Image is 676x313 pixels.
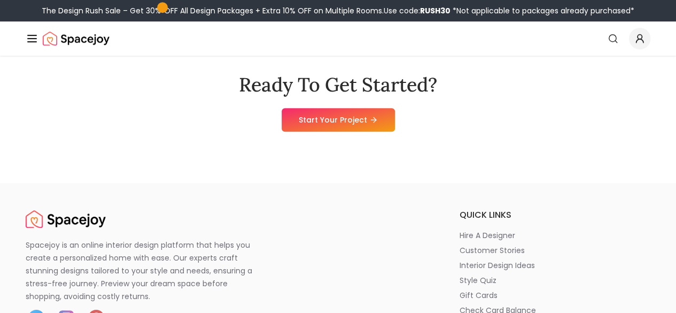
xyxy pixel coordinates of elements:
p: hire a designer [459,230,515,241]
b: RUSH30 [420,5,450,16]
img: Spacejoy Logo [43,28,110,49]
a: hire a designer [459,230,650,241]
nav: Global [26,21,650,56]
span: Use code: [384,5,450,16]
a: Spacejoy [26,209,106,230]
img: Spacejoy Logo [26,209,106,230]
a: style quiz [459,275,650,286]
div: The Design Rush Sale – Get 30% OFF All Design Packages + Extra 10% OFF on Multiple Rooms. [42,5,634,16]
p: customer stories [459,245,524,256]
p: interior design ideas [459,260,534,271]
h2: Ready To Get Started? [239,74,437,95]
p: style quiz [459,275,496,286]
span: *Not applicable to packages already purchased* [450,5,634,16]
a: Start Your Project [282,108,395,132]
a: customer stories [459,245,650,256]
p: Spacejoy is an online interior design platform that helps you create a personalized home with eas... [26,239,265,303]
a: gift cards [459,290,650,301]
p: gift cards [459,290,497,301]
a: interior design ideas [459,260,650,271]
h6: quick links [459,209,650,222]
a: Spacejoy [43,28,110,49]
